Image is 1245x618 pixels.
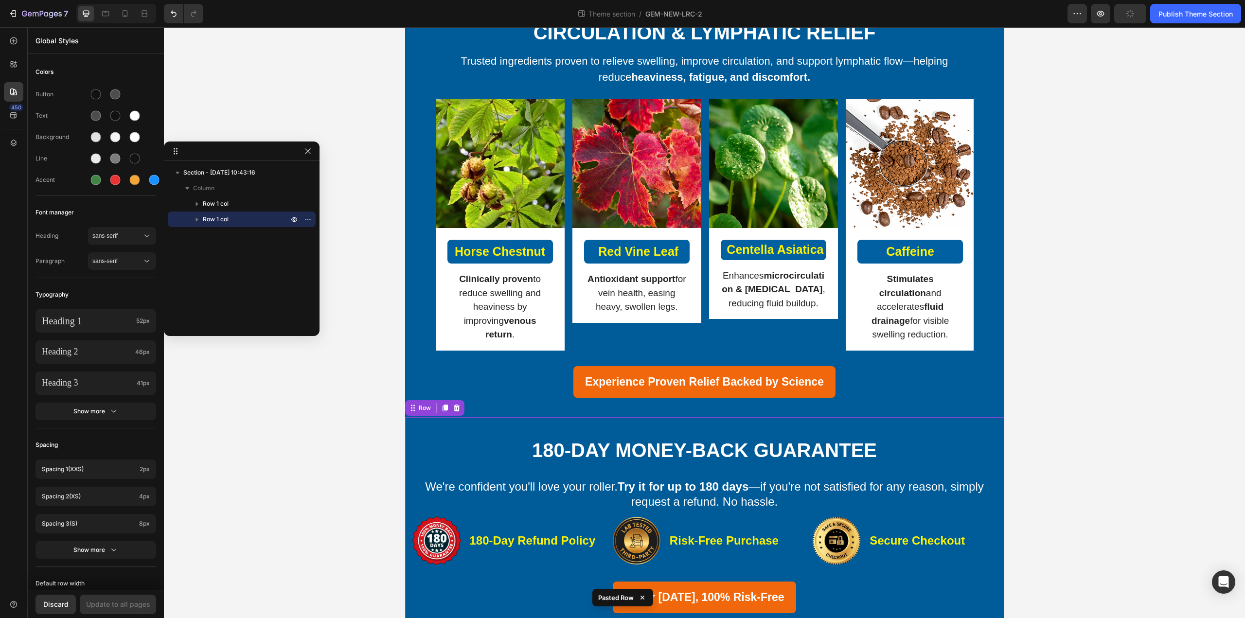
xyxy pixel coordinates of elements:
strong: Caffeine [722,217,770,231]
p: Spacing 1 [42,465,136,474]
div: Publish Theme Section [1158,9,1233,19]
div: 450 [9,104,23,111]
strong: Antioxidant support [424,247,511,257]
img: Alt Image [545,72,674,201]
p: 7 [64,8,68,19]
p: Enhances , reducing fluid buildup. [558,242,661,283]
strong: 180-Day Money-Back Guarantee [368,412,713,434]
p: Heading 1 [42,315,132,327]
button: Update to all pages [80,595,156,614]
strong: Try it for up to 180 days [454,453,585,466]
strong: Experience Proven Relief Backed by Science [421,348,660,361]
img: Alt Image [682,72,811,201]
span: GEM-NEW-LRC-2 [645,9,702,19]
span: (xs) [69,493,81,500]
p: Heading 3 [42,377,133,388]
strong: Horse Chestnut [291,217,381,231]
strong: heaviness, fatigue, and discomfort. [467,44,646,56]
span: 46px [135,348,150,356]
button: Show more [36,403,156,420]
strong: fluid drainage [708,274,780,299]
div: Row [253,376,269,385]
img: gempages_553492326299731139-5bb7d2b8-f002-49b7-881f-96a27062ce5a.png [249,489,297,538]
span: Paragraph [36,257,88,265]
div: Open Intercom Messenger [1212,570,1235,594]
span: sans-serif [92,231,142,240]
span: 2px [140,465,150,474]
span: Spacing [36,439,58,451]
span: Trusted ingredients proven to relieve swelling, improve circulation, and support lymphatic flow—h... [297,28,784,56]
span: Row 1 col [203,199,229,209]
strong: Order [DATE], 100% Risk-Free [461,564,620,576]
p: Pasted Row [598,593,634,602]
span: Column [193,183,214,193]
strong: venous return [321,288,373,313]
div: Background [36,133,88,141]
p: Global Styles [36,35,156,46]
p: for vein health, easing heavy, swollen legs. [421,245,525,287]
strong: Stimulates circulation [715,247,770,271]
span: 52px [136,317,150,325]
div: Accent [36,176,88,184]
strong: Secure Checkout [706,507,801,520]
div: Update to all pages [86,599,150,609]
strong: Centella Asiatica [563,215,659,229]
img: Alt Image [409,72,537,201]
p: and accelerates for visible swelling reduction. [694,245,798,315]
button: sans-serif [88,227,156,245]
span: Theme section [587,9,637,19]
strong: 180-Day Refund Policy [306,507,432,520]
div: Show more [73,406,119,416]
p: Spacing 3 [42,519,135,528]
span: Typography [36,289,69,300]
span: / [639,9,641,19]
div: Text [36,111,88,120]
button: sans-serif [88,252,156,270]
button: Publish Theme Section [1150,4,1241,23]
span: sans-serif [92,257,142,265]
span: Heading [36,231,88,240]
div: Line [36,154,88,163]
span: Section - [DATE] 10:43:16 [183,168,255,177]
span: (xxs) [68,465,84,473]
span: Font manager [36,207,74,218]
strong: microcirculation & [MEDICAL_DATA] [558,243,660,267]
span: 8px [139,519,150,528]
button: 7 [4,4,72,23]
span: 41px [137,379,150,388]
strong: Red Vine Leaf [434,217,515,231]
img: gempages_553492326299731139-766b3add-2151-48c2-b6ef-a392a282f650.png [648,489,697,538]
span: Row 1 col [203,214,229,224]
div: Discard [43,599,69,609]
img: gempages_553492326299731139-0c747406-b721-4acc-955a-b755785d0883.png [448,489,497,538]
p: Heading 2 [42,346,131,357]
div: Show more [73,545,119,555]
p: to reduce swelling and heaviness by improving . [285,245,388,315]
div: Undo/Redo [164,4,203,23]
button: Discard [36,595,76,614]
h2: We're confident you'll love your roller. —if you're not satisfied for any reason, simply request ... [249,451,833,483]
img: Alt Image [272,72,401,201]
span: Colors [36,66,53,78]
strong: Risk-Free Purchase [506,507,615,520]
iframe: Design area [164,27,1245,618]
strong: Clinically proven [295,247,369,257]
p: Spacing 2 [42,492,135,501]
button: Show more [36,541,156,559]
span: Default row width [36,578,85,589]
div: Button [36,90,88,99]
a: Order [DATE], 100% Risk-Free [449,554,632,586]
span: 4px [139,492,150,501]
span: (s) [70,520,77,527]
